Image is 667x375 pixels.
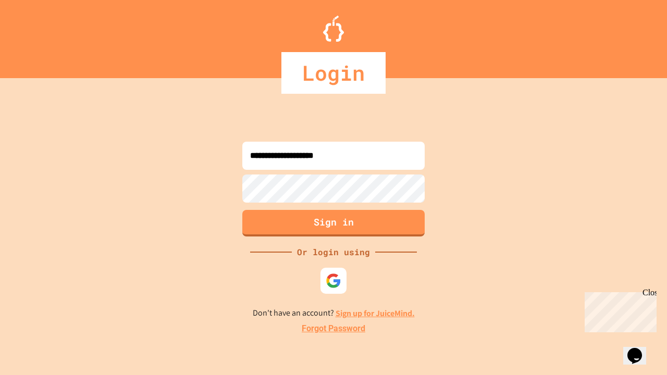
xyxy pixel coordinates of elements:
a: Sign up for JuiceMind. [336,308,415,319]
div: Or login using [292,246,375,258]
img: google-icon.svg [326,273,341,289]
a: Forgot Password [302,322,365,335]
div: Chat with us now!Close [4,4,72,66]
div: Login [281,52,386,94]
img: Logo.svg [323,16,344,42]
p: Don't have an account? [253,307,415,320]
iframe: chat widget [623,333,657,365]
iframe: chat widget [580,288,657,332]
button: Sign in [242,210,425,236]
